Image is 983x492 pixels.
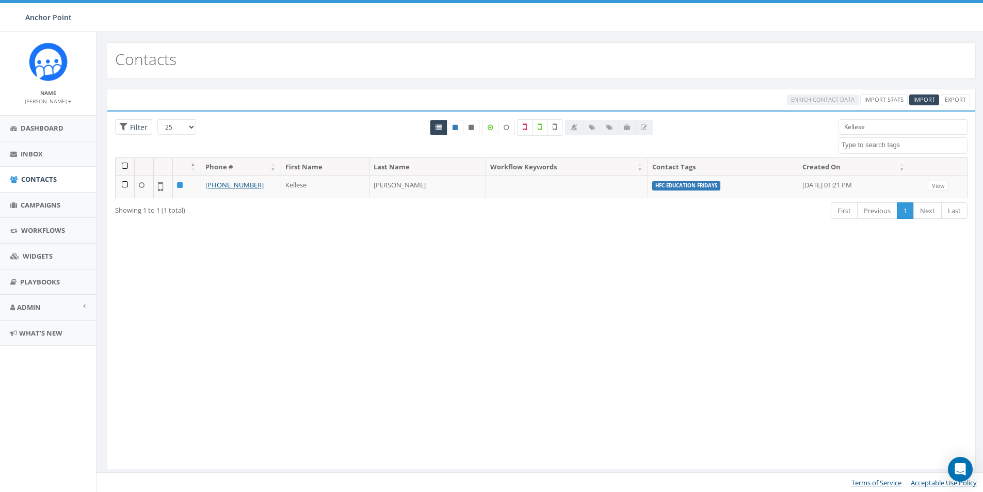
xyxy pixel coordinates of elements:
small: [PERSON_NAME] [25,98,72,105]
a: Previous [857,202,897,219]
input: Type to search [839,119,968,135]
a: First [831,202,858,219]
textarea: Search [842,140,967,150]
a: Import [909,94,939,105]
th: Contact Tags [648,158,798,176]
th: Created On: activate to sort column ascending [798,158,910,176]
div: Showing 1 to 1 (1 total) [115,201,461,215]
span: Advance Filter [115,119,152,135]
th: Last Name [369,158,486,176]
th: First Name [281,158,369,176]
a: All contacts [430,120,447,135]
td: [DATE] 01:21 PM [798,176,910,198]
label: Not a Mobile [517,119,533,136]
a: Last [941,202,968,219]
a: View [928,181,949,192]
label: HFC-Education Fridays [652,181,720,191]
label: Data not Enriched [498,120,514,135]
th: Phone #: activate to sort column ascending [201,158,281,176]
a: 1 [897,202,914,219]
a: Terms of Service [851,478,901,487]
a: Active [447,120,463,135]
th: Workflow Keywords: activate to sort column ascending [486,158,648,176]
a: [PERSON_NAME] [25,96,72,105]
a: Opted Out [463,120,479,135]
td: Kellese [281,176,369,198]
label: Not Validated [547,119,562,136]
span: Anchor Point [25,12,72,22]
span: What's New [19,328,62,338]
span: Campaigns [21,200,60,210]
i: This phone number is subscribed and will receive texts. [453,124,458,131]
span: Filter [127,122,148,132]
label: Data Enriched [482,120,498,135]
a: [PHONE_NUMBER] [205,180,264,189]
span: Inbox [21,149,43,158]
td: [PERSON_NAME] [369,176,486,198]
span: Dashboard [21,123,63,133]
span: Playbooks [20,277,60,287]
span: Import [913,96,935,103]
a: Next [913,202,942,219]
label: Validated [532,119,547,136]
span: Contacts [21,174,57,184]
a: Export [941,94,970,105]
small: Name [40,89,56,97]
h2: Contacts [115,51,176,68]
span: Widgets [23,251,53,261]
div: Open Intercom Messenger [948,457,973,482]
img: Rally_platform_Icon_1.png [29,42,68,81]
a: Acceptable Use Policy [911,478,977,487]
span: CSV files only [913,96,935,103]
span: Admin [17,303,41,312]
span: Workflows [21,226,65,235]
i: This phone number is unsubscribed and has opted-out of all texts. [469,124,474,131]
a: Import Stats [860,94,908,105]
